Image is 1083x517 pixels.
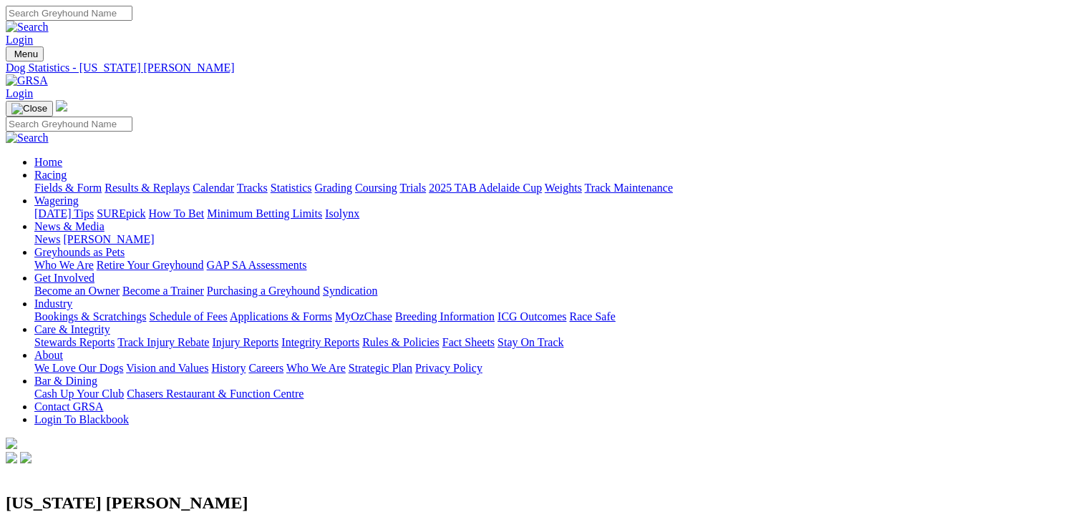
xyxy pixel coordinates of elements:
a: Become a Trainer [122,285,204,297]
a: Grading [315,182,352,194]
a: 2025 TAB Adelaide Cup [429,182,542,194]
a: Become an Owner [34,285,120,297]
a: Schedule of Fees [149,310,227,322]
a: Track Maintenance [585,182,673,194]
div: Care & Integrity [34,336,1077,349]
a: Fact Sheets [442,336,495,348]
a: Dog Statistics - [US_STATE] [PERSON_NAME] [6,61,1077,74]
a: Privacy Policy [415,362,482,374]
img: Search [6,132,49,144]
a: Applications & Forms [230,310,332,322]
a: Contact GRSA [34,400,103,413]
div: Greyhounds as Pets [34,259,1077,272]
a: Statistics [271,182,312,194]
div: News & Media [34,233,1077,246]
div: Industry [34,310,1077,323]
a: Syndication [323,285,377,297]
a: Breeding Information [395,310,495,322]
a: Track Injury Rebate [117,336,209,348]
a: About [34,349,63,361]
a: Tracks [237,182,268,194]
a: Isolynx [325,207,359,220]
a: Coursing [355,182,397,194]
a: Stewards Reports [34,336,115,348]
div: Bar & Dining [34,388,1077,400]
div: Racing [34,182,1077,195]
img: GRSA [6,74,48,87]
a: News & Media [34,220,105,232]
img: twitter.svg [20,452,31,463]
a: Chasers Restaurant & Function Centre [127,388,303,400]
button: Toggle navigation [6,46,44,61]
a: ICG Outcomes [497,310,566,322]
a: Bookings & Scratchings [34,310,146,322]
a: Login [6,87,33,99]
a: History [211,362,246,374]
div: Get Involved [34,285,1077,297]
a: Home [34,156,62,168]
a: Strategic Plan [349,362,412,374]
a: Calendar [193,182,234,194]
a: News [34,233,60,245]
h2: [US_STATE] [PERSON_NAME] [6,493,1077,513]
a: Results & Replays [105,182,190,194]
a: Careers [248,362,283,374]
a: [DATE] Tips [34,207,94,220]
a: Greyhounds as Pets [34,246,125,258]
button: Toggle navigation [6,101,53,117]
a: MyOzChase [335,310,392,322]
a: Retire Your Greyhound [97,259,204,271]
img: logo-grsa-white.png [56,100,67,112]
div: Wagering [34,207,1077,220]
a: SUREpick [97,207,145,220]
a: Wagering [34,195,79,207]
a: We Love Our Dogs [34,362,123,374]
a: Racing [34,169,67,181]
a: Race Safe [569,310,615,322]
img: Close [11,103,47,114]
a: GAP SA Assessments [207,259,307,271]
a: Who We Are [286,362,346,374]
a: [PERSON_NAME] [63,233,154,245]
img: facebook.svg [6,452,17,463]
a: Purchasing a Greyhound [207,285,320,297]
a: Login [6,34,33,46]
a: Fields & Form [34,182,102,194]
a: Integrity Reports [281,336,359,348]
a: Cash Up Your Club [34,388,124,400]
div: About [34,362,1077,375]
input: Search [6,117,132,132]
a: Weights [545,182,582,194]
a: Care & Integrity [34,323,110,335]
a: Industry [34,297,72,310]
a: Who We Are [34,259,94,271]
input: Search [6,6,132,21]
a: Stay On Track [497,336,563,348]
a: Rules & Policies [362,336,439,348]
a: Trials [399,182,426,194]
a: Injury Reports [212,336,278,348]
a: Bar & Dining [34,375,97,387]
img: logo-grsa-white.png [6,438,17,449]
span: Menu [14,49,38,59]
img: Search [6,21,49,34]
a: Login To Blackbook [34,413,129,425]
a: Get Involved [34,272,94,284]
a: Minimum Betting Limits [207,207,322,220]
a: How To Bet [149,207,205,220]
a: Vision and Values [126,362,208,374]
